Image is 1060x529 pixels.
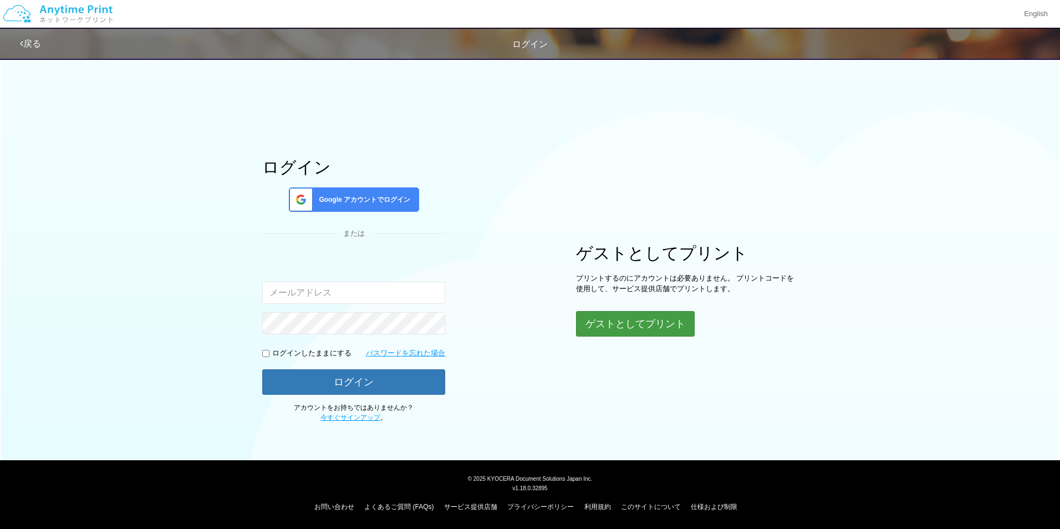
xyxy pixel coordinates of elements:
a: 戻る [20,39,41,48]
button: ゲストとしてプリント [576,311,695,337]
h1: ログイン [262,158,445,176]
button: ログイン [262,369,445,395]
p: アカウントをお持ちではありませんか？ [262,403,445,422]
span: © 2025 KYOCERA Document Solutions Japan Inc. [468,475,593,482]
span: ログイン [512,39,548,49]
div: または [262,228,445,239]
h1: ゲストとしてプリント [576,244,798,262]
p: プリントするのにアカウントは必要ありません。 プリントコードを使用して、サービス提供店舗でプリントします。 [576,273,798,294]
span: v1.18.0.32895 [512,485,547,491]
a: お問い合わせ [314,503,354,511]
input: メールアドレス [262,282,445,304]
a: 利用規約 [584,503,611,511]
a: プライバシーポリシー [507,503,574,511]
a: サービス提供店舗 [444,503,497,511]
a: パスワードを忘れた場合 [366,348,445,359]
a: 仕様および制限 [691,503,737,511]
a: よくあるご質問 (FAQs) [364,503,434,511]
a: 今すぐサインアップ [320,414,380,421]
p: ログインしたままにする [272,348,351,359]
span: 。 [320,414,387,421]
a: このサイトについて [621,503,681,511]
span: Google アカウントでログイン [314,195,410,205]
